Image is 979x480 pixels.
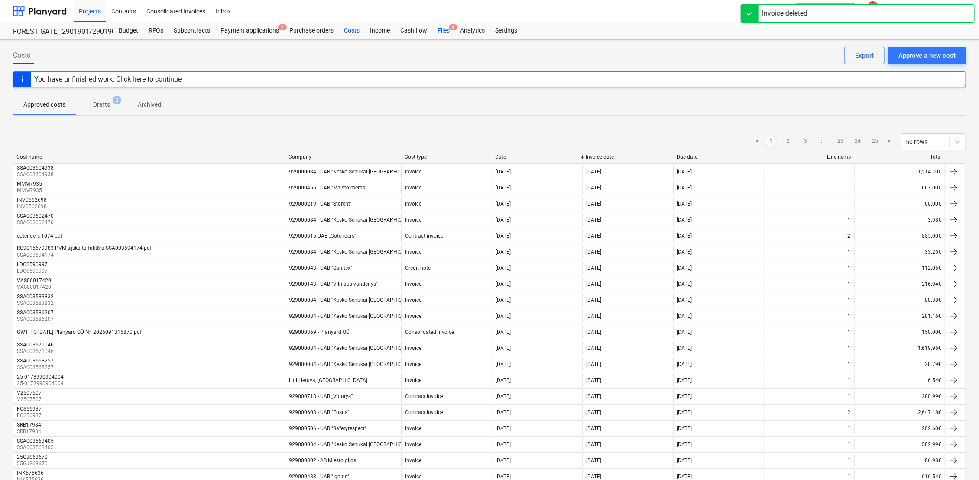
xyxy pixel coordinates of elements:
[496,297,511,303] div: [DATE]
[405,361,421,367] div: Invoice
[17,165,54,171] div: SSA003604938
[496,185,511,191] div: [DATE]
[848,265,851,271] div: 1
[854,405,945,419] div: 2,647.18€
[289,154,398,160] div: Company
[586,281,601,287] div: [DATE]
[17,233,62,239] div: cotenders 1074.pdf
[17,294,54,300] div: SSA003583832
[496,457,511,464] div: [DATE]
[586,473,601,480] div: [DATE]
[801,137,811,147] a: Page 3
[289,441,420,447] div: 929000084 - UAB "Kesko Senukai [GEOGRAPHIC_DATA]"
[586,457,601,464] div: [DATE]
[848,377,851,383] div: 1
[289,457,356,464] div: 929000302 - AB Miesto gijos
[586,201,601,207] div: [DATE]
[289,377,367,383] div: Lidl Lietuva, [GEOGRAPHIC_DATA]
[395,22,432,39] a: Cash flow
[289,281,378,287] div: 929000143 - UAB "Vilniaus vandenys"
[854,454,945,467] div: 86.98€
[496,249,511,255] div: [DATE]
[854,421,945,435] div: 202.60€
[13,27,103,36] div: FOREST GATE_ 2901901/2901902/2901903
[17,412,43,419] p: FOS56937
[848,217,851,223] div: 1
[17,268,49,275] p: LDCS590997
[17,203,49,210] p: INV0562698
[898,50,956,61] div: Approve a new cost
[854,389,945,403] div: 280.99€
[496,441,511,447] div: [DATE]
[405,393,443,399] div: Contract invoice
[844,47,885,64] button: Export
[405,457,421,464] div: Invoice
[289,393,353,399] div: 929000718 - UAB „Vidurys“
[432,22,455,39] div: Files
[405,329,454,335] div: Consolidated invoice
[586,313,601,319] div: [DATE]
[677,201,692,207] div: [DATE]
[848,169,851,175] div: 1
[586,154,670,160] div: Invoice date
[17,460,49,467] p: 25GJS63670
[936,438,979,480] iframe: Chat Widget
[23,100,65,109] p: Approved costs
[289,169,420,175] div: 929000084 - UAB "Kesko Senukai [GEOGRAPHIC_DATA]"
[17,374,64,380] div: 25-0173990904004
[854,197,945,211] div: 60.00€
[848,249,851,255] div: 1
[13,50,30,61] span: Costs
[783,137,794,147] a: Page 2
[848,345,851,351] div: 1
[17,197,47,203] div: INV0562698
[586,393,601,399] div: [DATE]
[677,313,692,319] div: [DATE]
[854,341,945,355] div: 1,619.95€
[215,22,284,39] div: Payment applications
[854,277,945,291] div: 216.94€
[17,219,55,226] p: SSA003602470
[835,137,846,147] a: Page 23
[496,265,511,271] div: [DATE]
[289,217,420,223] div: 929000084 - UAB "Kesko Senukai [GEOGRAPHIC_DATA]"
[405,217,421,223] div: Invoice
[848,313,851,319] div: 1
[677,393,692,399] div: [DATE]
[677,329,692,335] div: [DATE]
[854,325,945,339] div: 150.00€
[215,22,284,39] a: Payment applications5
[818,137,828,147] a: ...
[405,169,421,175] div: Invoice
[17,187,44,194] p: MMM7935
[365,22,395,39] a: Income
[586,185,601,191] div: [DATE]
[854,229,945,243] div: 885.00€
[848,329,851,335] div: 1
[449,24,457,30] span: 6
[405,377,421,383] div: Invoice
[405,313,421,319] div: Invoice
[677,249,692,255] div: [DATE]
[405,233,443,239] div: Contract invoice
[888,47,966,64] button: Approve a new cost
[848,409,851,415] div: 2
[848,361,851,367] div: 1
[586,297,601,303] div: [DATE]
[677,473,692,480] div: [DATE]
[848,473,851,480] div: 1
[677,169,692,175] div: [DATE]
[405,281,421,287] div: Invoice
[854,357,945,371] div: 28.79€
[586,409,601,415] div: [DATE]
[289,473,349,480] div: 929000483 - UAB "Ignitis"
[405,154,488,160] div: Cost type
[854,213,945,227] div: 3.98€
[284,22,339,39] a: Purchase orders
[854,373,945,387] div: 6.54€
[138,100,161,109] p: Archived
[143,22,169,39] div: RFQs
[586,169,601,175] div: [DATE]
